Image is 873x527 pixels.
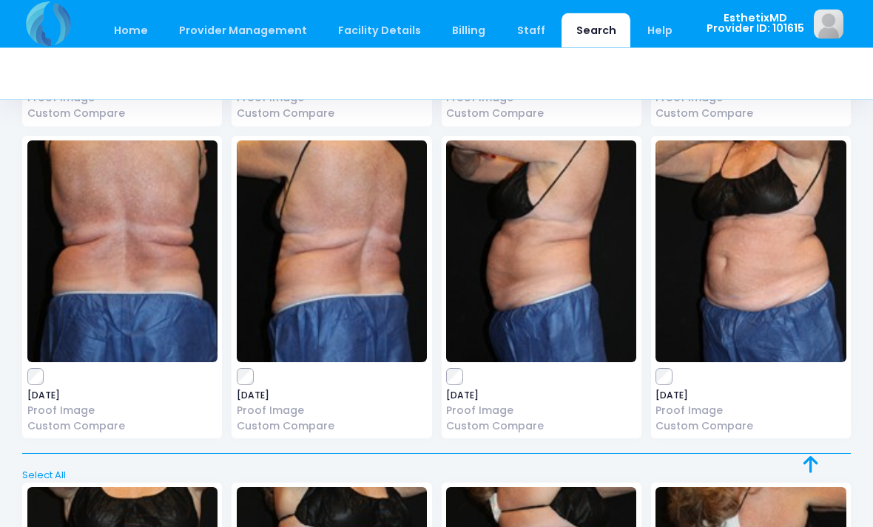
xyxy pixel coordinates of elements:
img: image [655,141,846,363]
span: [DATE] [446,392,636,401]
span: EsthetixMD Provider ID: 101615 [707,13,804,34]
span: [DATE] [27,392,218,401]
a: Proof Image [446,404,636,419]
a: Search [562,13,630,48]
img: image [446,141,636,363]
span: [DATE] [237,392,427,401]
a: Proof Image [27,404,218,419]
img: image [814,10,843,39]
a: Custom Compare [237,106,427,122]
a: Custom Compare [446,106,636,122]
a: Custom Compare [237,419,427,435]
a: Select All [18,469,856,483]
a: Custom Compare [27,419,218,435]
a: Help [633,13,687,48]
a: Custom Compare [446,419,636,435]
a: Custom Compare [655,106,846,122]
a: Home [99,13,162,48]
a: Billing [438,13,500,48]
img: image [237,141,427,363]
a: Custom Compare [655,419,846,435]
a: Provider Management [164,13,321,48]
a: Staff [502,13,559,48]
a: Proof Image [237,404,427,419]
a: Facility Details [324,13,436,48]
img: image [27,141,218,363]
a: Custom Compare [27,106,218,122]
a: Proof Image [655,404,846,419]
span: [DATE] [655,392,846,401]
